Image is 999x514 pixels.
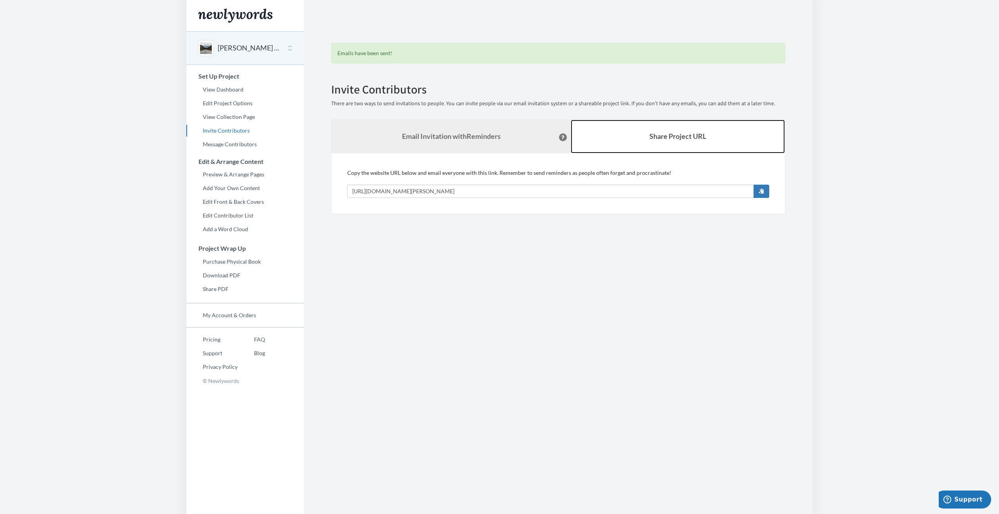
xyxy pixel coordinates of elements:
[402,132,501,140] strong: Email Invitation with Reminders
[218,43,281,53] button: [PERSON_NAME] 10 Year Milestone Award
[238,334,265,345] a: FAQ
[186,270,304,281] a: Download PDF
[186,210,304,221] a: Edit Contributor List
[186,283,304,295] a: Share PDF
[198,9,272,23] img: Newlywords logo
[186,138,304,150] a: Message Contributors
[187,158,304,165] h3: Edit & Arrange Content
[186,256,304,268] a: Purchase Physical Book
[186,361,238,373] a: Privacy Policy
[238,347,265,359] a: Blog
[186,125,304,137] a: Invite Contributors
[186,111,304,123] a: View Collection Page
[186,196,304,208] a: Edit Front & Back Covers
[187,73,304,80] h3: Set Up Project
[649,132,706,140] b: Share Project URL
[186,84,304,95] a: View Dashboard
[331,83,785,96] h2: Invite Contributors
[186,182,304,194] a: Add Your Own Content
[186,223,304,235] a: Add a Word Cloud
[187,245,304,252] h3: Project Wrap Up
[939,491,991,510] iframe: Opens a widget where you can chat to one of our agents
[186,347,238,359] a: Support
[331,43,785,63] div: Emails have been sent!
[331,100,785,108] p: There are two ways to send invitations to people. You can invite people via our email invitation ...
[186,334,238,345] a: Pricing
[186,375,304,387] p: © Newlywords
[347,169,769,198] div: Copy the website URL below and email everyone with this link. Remember to send reminders as peopl...
[186,309,304,321] a: My Account & Orders
[186,97,304,109] a: Edit Project Options
[186,169,304,180] a: Preview & Arrange Pages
